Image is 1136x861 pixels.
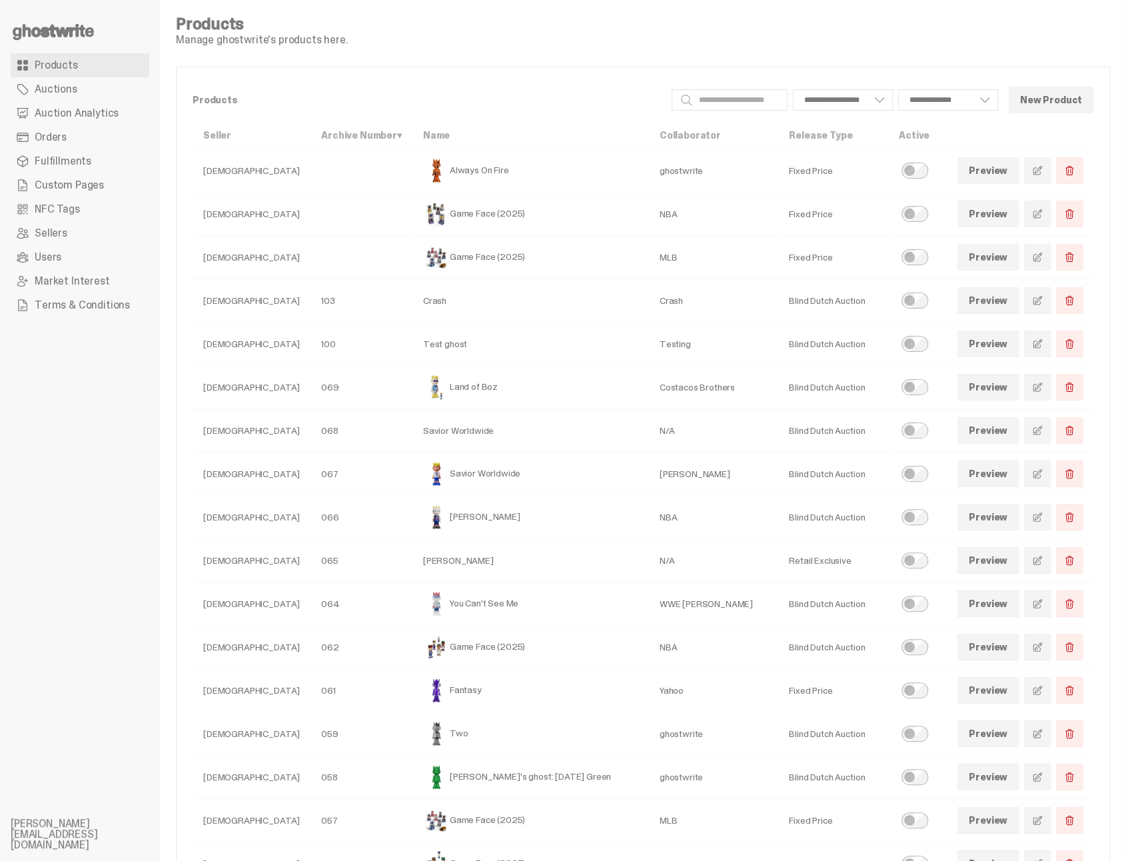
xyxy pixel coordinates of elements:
button: Delete Product [1056,634,1083,660]
a: Products [11,53,149,77]
td: MLB [649,236,779,279]
button: Delete Product [1056,807,1083,834]
button: Delete Product [1056,287,1083,314]
img: Savior Worldwide [423,460,450,487]
td: Fixed Price [778,193,888,236]
td: 066 [310,496,412,539]
span: Market Interest [35,276,110,287]
img: Game Face (2025) [423,634,450,660]
td: [DEMOGRAPHIC_DATA] [193,236,310,279]
td: 064 [310,582,412,626]
button: Delete Product [1056,764,1083,790]
span: Orders [35,132,67,143]
td: MLB [649,799,779,842]
td: [DEMOGRAPHIC_DATA] [193,626,310,669]
span: Auctions [35,84,77,95]
a: Preview [957,634,1019,660]
td: 100 [310,323,412,366]
a: Preview [957,157,1019,184]
td: [DEMOGRAPHIC_DATA] [193,799,310,842]
td: Savior Worldwide [412,452,649,496]
button: Delete Product [1056,201,1083,227]
td: Blind Dutch Auction [778,496,888,539]
td: [DEMOGRAPHIC_DATA] [193,279,310,323]
th: Release Type [778,122,888,149]
th: Collaborator [649,122,779,149]
th: Seller [193,122,310,149]
td: You Can't See Me [412,582,649,626]
td: Blind Dutch Auction [778,279,888,323]
a: Active [899,129,929,141]
img: Game Face (2025) [423,244,450,271]
td: WWE [PERSON_NAME] [649,582,779,626]
a: Market Interest [11,269,149,293]
button: Delete Product [1056,677,1083,704]
td: [DEMOGRAPHIC_DATA] [193,366,310,409]
td: [PERSON_NAME] [412,496,649,539]
td: NBA [649,193,779,236]
img: Always On Fire [423,157,450,184]
td: N/A [649,409,779,452]
td: Blind Dutch Auction [778,756,888,799]
button: Delete Product [1056,504,1083,530]
img: Eminem [423,504,450,530]
td: Test ghost [412,323,649,366]
a: Sellers [11,221,149,245]
a: Preview [957,504,1019,530]
td: NBA [649,626,779,669]
td: ghostwrite [649,756,779,799]
a: Preview [957,460,1019,487]
img: Game Face (2025) [423,201,450,227]
button: New Product [1009,87,1093,113]
td: Always On Fire [412,149,649,193]
td: ghostwrite [649,149,779,193]
a: Preview [957,244,1019,271]
button: Delete Product [1056,417,1083,444]
td: [DEMOGRAPHIC_DATA] [193,452,310,496]
button: Delete Product [1056,460,1083,487]
td: [DEMOGRAPHIC_DATA] [193,539,310,582]
p: Manage ghostwrite's products here. [176,35,348,45]
img: Game Face (2025) [423,807,450,834]
td: [DEMOGRAPHIC_DATA] [193,409,310,452]
span: Users [35,252,61,263]
td: [DEMOGRAPHIC_DATA] [193,712,310,756]
img: Land of Boz [423,374,450,401]
p: Products [193,95,661,105]
th: Name [412,122,649,149]
td: Two [412,712,649,756]
a: NFC Tags [11,197,149,221]
span: Sellers [35,228,67,239]
td: [DEMOGRAPHIC_DATA] [193,756,310,799]
span: Auction Analytics [35,108,119,119]
td: Blind Dutch Auction [778,582,888,626]
td: 058 [310,756,412,799]
td: Blind Dutch Auction [778,366,888,409]
td: Game Face (2025) [412,193,649,236]
button: Delete Product [1056,547,1083,574]
span: Fulfillments [35,156,91,167]
td: 103 [310,279,412,323]
td: ghostwrite [649,712,779,756]
li: [PERSON_NAME][EMAIL_ADDRESS][DOMAIN_NAME] [11,818,171,850]
img: Schrödinger's ghost: Sunday Green [423,764,450,790]
td: Blind Dutch Auction [778,712,888,756]
td: 061 [310,669,412,712]
img: Fantasy [423,677,450,704]
a: Preview [957,201,1019,227]
a: Archive Number▾ [321,129,402,141]
td: Fixed Price [778,799,888,842]
a: Preview [957,374,1019,401]
td: Retail Exclusive [778,539,888,582]
span: NFC Tags [35,204,80,215]
a: Preview [957,807,1019,834]
a: Custom Pages [11,173,149,197]
a: Orders [11,125,149,149]
td: Yahoo [649,669,779,712]
h4: Products [176,16,348,32]
td: Fixed Price [778,669,888,712]
a: Fulfillments [11,149,149,173]
a: Auctions [11,77,149,101]
td: Crash [649,279,779,323]
td: Savior Worldwide [412,409,649,452]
